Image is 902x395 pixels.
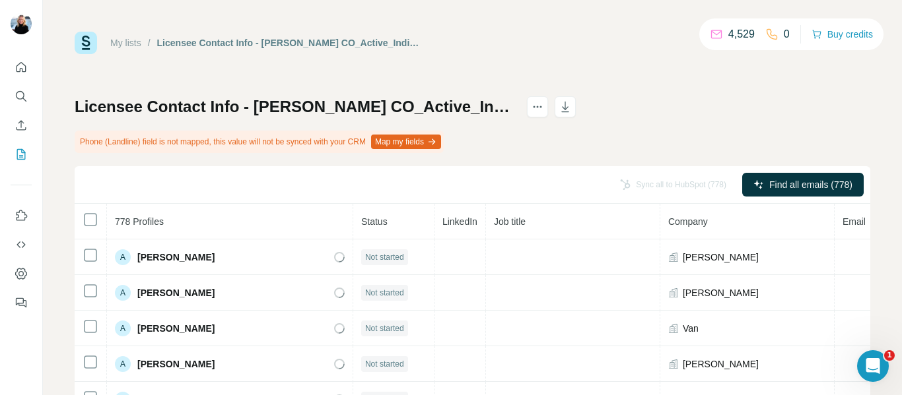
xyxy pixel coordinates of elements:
[11,84,32,108] button: Search
[361,216,388,227] span: Status
[769,178,852,191] span: Find all emails (778)
[115,285,131,301] div: A
[683,322,699,335] span: Van
[843,216,866,227] span: Email
[442,216,477,227] span: LinkedIn
[728,26,755,42] p: 4,529
[527,96,548,117] button: actions
[115,216,164,227] span: 778 Profiles
[11,233,32,257] button: Use Surfe API
[365,358,404,370] span: Not started
[157,36,419,49] div: Licensee Contact Info - [PERSON_NAME] CO_Active_Individual_Proprietors
[137,251,215,264] span: [PERSON_NAME]
[137,357,215,371] span: [PERSON_NAME]
[11,55,32,79] button: Quick start
[75,32,97,54] img: Surfe Logo
[812,25,873,44] button: Buy credits
[365,251,404,263] span: Not started
[365,287,404,299] span: Not started
[683,251,759,264] span: [PERSON_NAME]
[11,204,32,228] button: Use Surfe on LinkedIn
[137,286,215,299] span: [PERSON_NAME]
[11,13,32,34] img: Avatar
[784,26,790,42] p: 0
[137,322,215,335] span: [PERSON_NAME]
[494,216,526,227] span: Job title
[371,135,441,149] button: Map my fields
[884,350,895,361] span: 1
[11,142,32,166] button: My lists
[11,262,32,286] button: Dashboard
[11,113,32,137] button: Enrich CSV
[75,131,444,153] div: Phone (Landline) field is not mapped, this value will not be synced with your CRM
[742,173,864,197] button: Find all emails (778)
[365,322,404,334] span: Not started
[115,320,131,336] div: A
[115,249,131,265] div: A
[668,216,708,227] span: Company
[75,96,515,117] h1: Licensee Contact Info - [PERSON_NAME] CO_Active_Individual_Proprietors
[115,356,131,372] div: A
[857,350,889,382] iframe: Intercom live chat
[11,291,32,315] button: Feedback
[683,357,759,371] span: [PERSON_NAME]
[148,36,151,49] li: /
[110,38,141,48] a: My lists
[683,286,759,299] span: [PERSON_NAME]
